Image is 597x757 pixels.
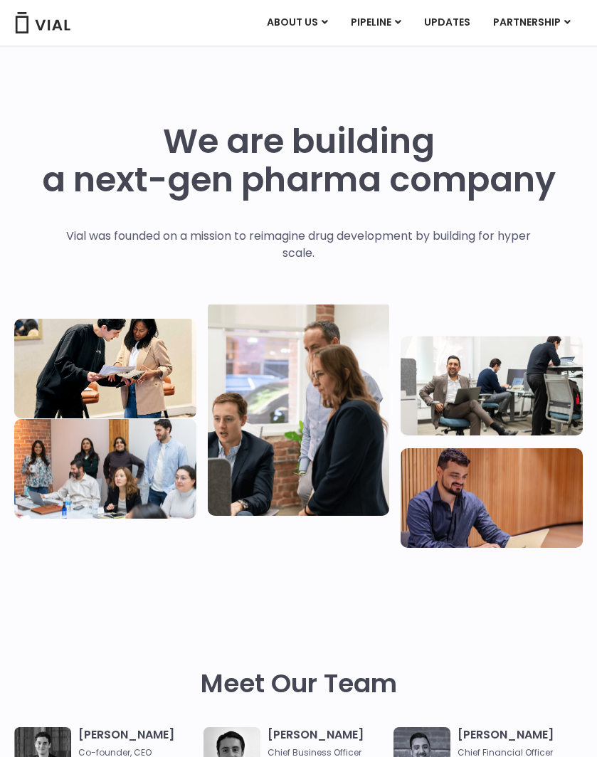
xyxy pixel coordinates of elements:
img: Man working at a computer [401,448,583,548]
img: Eight people standing and sitting in an office [14,419,196,519]
a: PARTNERSHIPMenu Toggle [482,11,582,35]
img: Two people looking at a paper talking. [14,319,196,418]
h1: We are building a next-gen pharma company [42,122,556,199]
img: Three people working in an office [401,336,583,435]
p: Vial was founded on a mission to reimagine drug development by building for hyper scale. [51,228,546,262]
a: PIPELINEMenu Toggle [339,11,412,35]
a: ABOUT USMenu Toggle [255,11,339,35]
a: UPDATES [413,11,481,35]
h2: Meet Our Team [201,669,397,699]
img: Vial Logo [14,12,71,33]
img: Group of three people standing around a computer looking at the screen [208,301,390,516]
